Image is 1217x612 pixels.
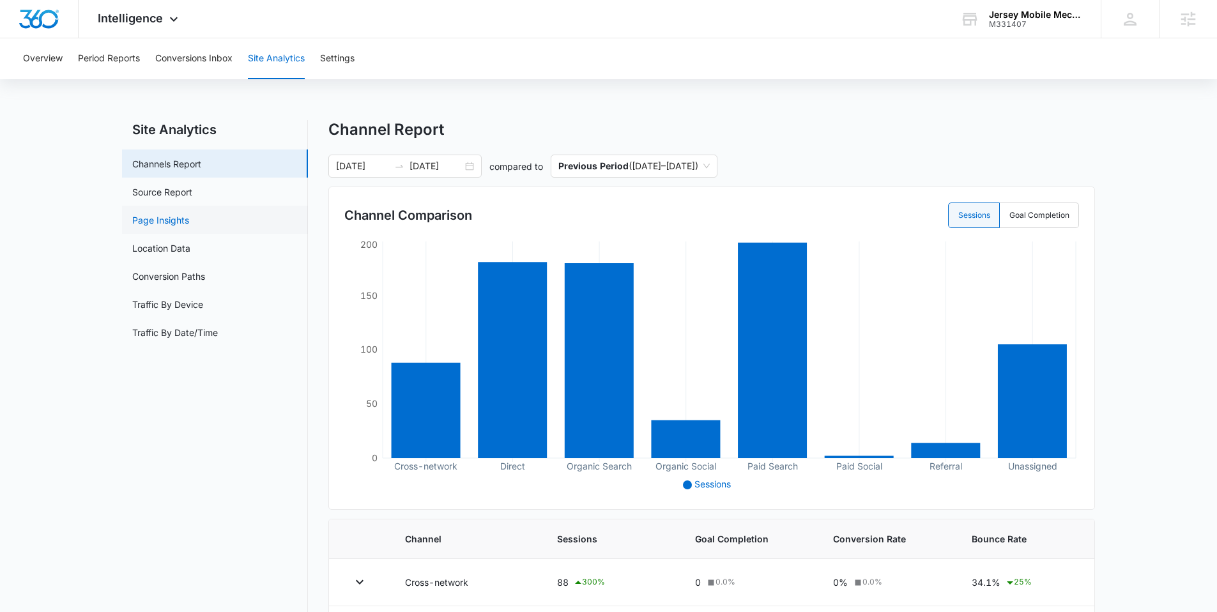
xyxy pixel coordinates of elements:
[122,120,308,139] h2: Site Analytics
[320,38,355,79] button: Settings
[695,576,802,589] div: 0
[394,461,457,471] tspan: Cross-network
[360,239,378,250] tspan: 200
[132,213,189,227] a: Page Insights
[132,185,192,199] a: Source Report
[34,74,45,84] img: tab_domain_overview_orange.svg
[1000,203,1079,228] label: Goal Completion
[989,10,1082,20] div: account name
[127,74,137,84] img: tab_keywords_by_traffic_grey.svg
[833,576,940,589] div: 0%
[836,461,882,471] tspan: Paid Social
[141,75,215,84] div: Keywords by Traffic
[1005,575,1032,590] div: 25 %
[558,160,629,171] p: Previous Period
[360,344,378,355] tspan: 100
[695,532,802,546] span: Goal Completion
[989,20,1082,29] div: account id
[132,270,205,283] a: Conversion Paths
[349,572,370,592] button: Toggle Row Expanded
[500,461,525,471] tspan: Direct
[705,576,735,588] div: 0.0 %
[132,157,201,171] a: Channels Report
[557,532,664,546] span: Sessions
[972,532,1074,546] span: Bounce Rate
[23,38,63,79] button: Overview
[390,559,542,606] td: Cross-network
[132,241,190,255] a: Location Data
[328,120,444,139] h1: Channel Report
[78,38,140,79] button: Period Reports
[248,38,305,79] button: Site Analytics
[394,161,404,171] span: swap-right
[366,398,378,409] tspan: 50
[557,575,664,590] div: 88
[405,532,526,546] span: Channel
[336,159,389,173] input: Start date
[155,38,233,79] button: Conversions Inbox
[747,461,798,471] tspan: Paid Search
[33,33,141,43] div: Domain: [DOMAIN_NAME]
[930,461,962,471] tspan: Referral
[344,206,472,225] h3: Channel Comparison
[49,75,114,84] div: Domain Overview
[409,159,463,173] input: End date
[36,20,63,31] div: v 4.0.25
[573,575,605,590] div: 300 %
[20,20,31,31] img: logo_orange.svg
[948,203,1000,228] label: Sessions
[558,155,710,177] span: ( [DATE] – [DATE] )
[132,298,203,311] a: Traffic By Device
[98,11,163,25] span: Intelligence
[567,461,632,472] tspan: Organic Search
[972,575,1074,590] div: 34.1%
[833,532,940,546] span: Conversion Rate
[132,326,218,339] a: Traffic By Date/Time
[20,33,31,43] img: website_grey.svg
[394,161,404,171] span: to
[694,478,731,489] span: Sessions
[852,576,882,588] div: 0.0 %
[1008,461,1057,472] tspan: Unassigned
[489,160,543,173] p: compared to
[372,452,378,463] tspan: 0
[360,290,378,301] tspan: 150
[655,461,716,472] tspan: Organic Social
